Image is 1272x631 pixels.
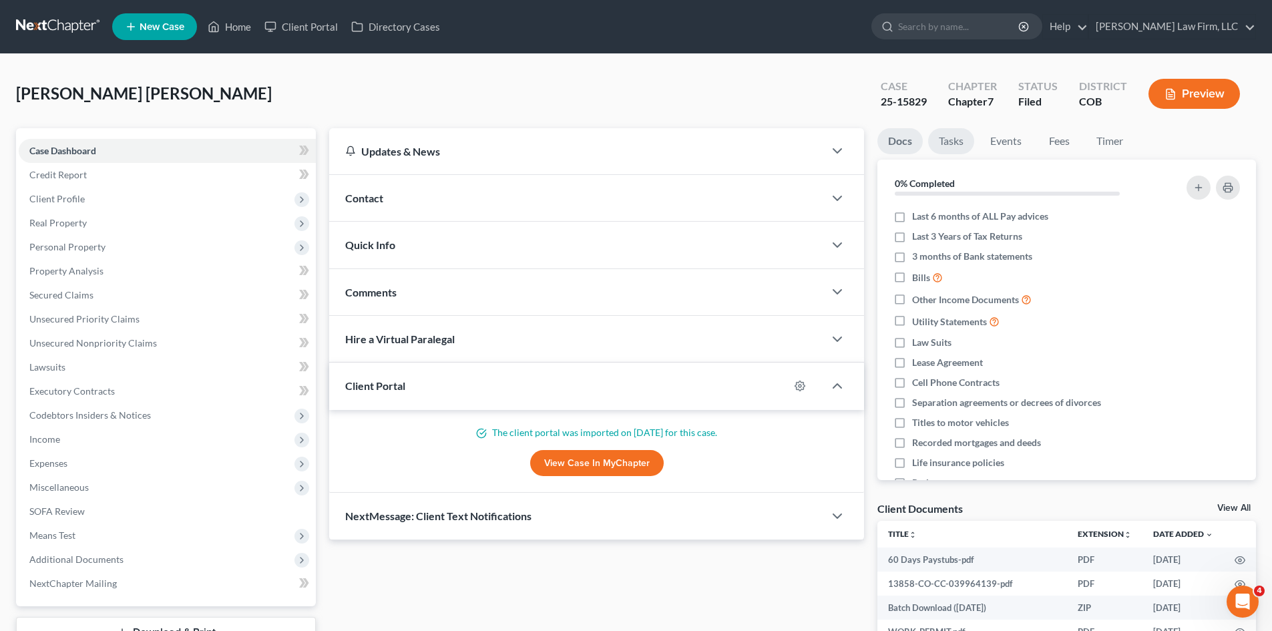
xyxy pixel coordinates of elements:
[19,379,316,403] a: Executory Contracts
[1124,531,1132,539] i: unfold_more
[912,210,1048,223] span: Last 6 months of ALL Pay advices
[1067,596,1142,620] td: ZIP
[19,307,316,331] a: Unsecured Priority Claims
[16,83,272,103] span: [PERSON_NAME] [PERSON_NAME]
[19,499,316,523] a: SOFA Review
[1227,586,1259,618] iframe: Intercom live chat
[345,333,455,345] span: Hire a Virtual Paralegal
[912,250,1032,263] span: 3 months of Bank statements
[29,530,75,541] span: Means Test
[201,15,258,39] a: Home
[29,457,67,469] span: Expenses
[928,128,974,154] a: Tasks
[530,450,664,477] a: View Case in MyChapter
[912,315,987,329] span: Utility Statements
[988,95,994,108] span: 7
[1078,529,1132,539] a: Extensionunfold_more
[912,456,1004,469] span: Life insurance policies
[980,128,1032,154] a: Events
[1018,94,1058,110] div: Filed
[1142,596,1224,620] td: [DATE]
[1067,548,1142,572] td: PDF
[345,426,848,439] p: The client portal was imported on [DATE] for this case.
[19,283,316,307] a: Secured Claims
[29,361,65,373] span: Lawsuits
[1205,531,1213,539] i: expand_more
[29,481,89,493] span: Miscellaneous
[912,396,1101,409] span: Separation agreements or decrees of divorces
[140,22,184,32] span: New Case
[1038,128,1080,154] a: Fees
[345,15,447,39] a: Directory Cases
[877,596,1067,620] td: Batch Download ([DATE])
[912,376,1000,389] span: Cell Phone Contracts
[912,336,951,349] span: Law Suits
[29,505,85,517] span: SOFA Review
[881,94,927,110] div: 25-15829
[948,94,997,110] div: Chapter
[29,217,87,228] span: Real Property
[1079,79,1127,94] div: District
[912,356,983,369] span: Lease Agreement
[19,355,316,379] a: Lawsuits
[345,509,532,522] span: NextMessage: Client Text Notifications
[345,192,383,204] span: Contact
[345,238,395,251] span: Quick Info
[912,476,1042,489] span: Retirement account statements
[29,385,115,397] span: Executory Contracts
[895,178,955,189] strong: 0% Completed
[1254,586,1265,596] span: 4
[1086,128,1134,154] a: Timer
[909,531,917,539] i: unfold_more
[29,313,140,325] span: Unsecured Priority Claims
[1079,94,1127,110] div: COB
[898,14,1020,39] input: Search by name...
[29,193,85,204] span: Client Profile
[29,578,117,589] span: NextChapter Mailing
[29,169,87,180] span: Credit Report
[345,286,397,298] span: Comments
[877,572,1067,596] td: 13858-CO-CC-039964139-pdf
[1089,15,1255,39] a: [PERSON_NAME] Law Firm, LLC
[877,501,963,515] div: Client Documents
[948,79,997,94] div: Chapter
[1217,503,1251,513] a: View All
[877,548,1067,572] td: 60 Days Paystubs-pdf
[1043,15,1088,39] a: Help
[1153,529,1213,539] a: Date Added expand_more
[29,554,124,565] span: Additional Documents
[29,241,105,252] span: Personal Property
[1142,548,1224,572] td: [DATE]
[1067,572,1142,596] td: PDF
[19,259,316,283] a: Property Analysis
[29,145,96,156] span: Case Dashboard
[1148,79,1240,109] button: Preview
[1142,572,1224,596] td: [DATE]
[29,337,157,349] span: Unsecured Nonpriority Claims
[877,128,923,154] a: Docs
[888,529,917,539] a: Titleunfold_more
[1018,79,1058,94] div: Status
[29,409,151,421] span: Codebtors Insiders & Notices
[912,230,1022,243] span: Last 3 Years of Tax Returns
[345,144,808,158] div: Updates & News
[19,163,316,187] a: Credit Report
[19,331,316,355] a: Unsecured Nonpriority Claims
[345,379,405,392] span: Client Portal
[912,436,1041,449] span: Recorded mortgages and deeds
[29,265,103,276] span: Property Analysis
[912,293,1019,306] span: Other Income Documents
[19,572,316,596] a: NextChapter Mailing
[29,289,93,300] span: Secured Claims
[912,271,930,284] span: Bills
[29,433,60,445] span: Income
[258,15,345,39] a: Client Portal
[19,139,316,163] a: Case Dashboard
[881,79,927,94] div: Case
[912,416,1009,429] span: Titles to motor vehicles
